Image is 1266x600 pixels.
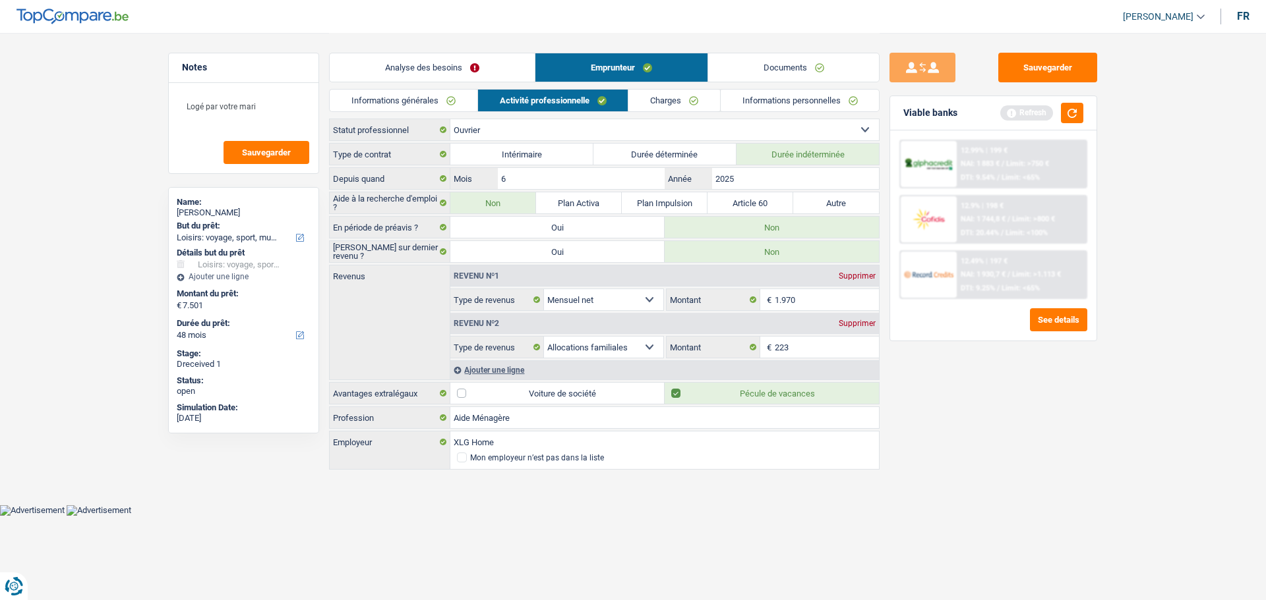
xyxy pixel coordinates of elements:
label: Type de contrat [330,144,450,165]
div: Dreceived 1 [177,359,311,369]
label: Statut professionnel [330,119,450,140]
button: Sauvegarder [224,141,309,164]
label: Non [665,241,879,262]
label: Pécule de vacances [665,383,879,404]
span: / [997,173,1000,182]
span: [PERSON_NAME] [1123,11,1193,22]
label: Autre [793,192,879,213]
span: / [997,284,1000,292]
label: Non [450,192,536,213]
label: Oui [450,217,665,238]
label: Plan Impulsion [622,192,708,213]
div: Simulation Date: [177,402,311,413]
img: TopCompare Logo [16,9,129,24]
span: / [1008,215,1010,223]
button: See details [1030,308,1087,331]
button: Sauvegarder [998,53,1097,82]
label: Type de revenus [450,289,544,310]
label: Mois [450,168,497,189]
span: / [1002,159,1004,168]
div: Mon employeur n’est pas dans la liste [470,454,604,462]
span: NAI: 1 883 € [961,159,1000,168]
div: Stage: [177,348,311,359]
span: DTI: 20.44% [961,229,999,237]
img: AlphaCredit [904,157,953,172]
span: / [1001,229,1004,237]
span: Limit: >800 € [1012,215,1055,223]
a: Emprunteur [535,53,708,82]
a: Informations personnelles [721,90,880,111]
span: Sauvegarder [242,148,291,157]
label: [PERSON_NAME] sur dernier revenu ? [330,241,450,262]
label: Oui [450,241,665,262]
div: [PERSON_NAME] [177,207,311,218]
div: 12.49% | 197 € [961,257,1008,265]
img: Record Credits [904,262,953,286]
input: MM [498,168,665,189]
div: fr [1237,10,1250,22]
label: Durée du prêt: [177,318,308,329]
div: Ajouter une ligne [450,360,879,379]
label: Durée déterminée [593,144,737,165]
div: Revenu nº1 [450,272,502,280]
img: Cofidis [904,207,953,231]
div: Status: [177,375,311,386]
div: [DATE] [177,413,311,423]
div: 12.99% | 199 € [961,146,1008,155]
label: En période de préavis ? [330,217,450,238]
span: € [760,289,775,310]
div: Revenu nº2 [450,319,502,327]
span: DTI: 9.54% [961,173,995,182]
label: Aide à la recherche d'emploi ? [330,192,450,213]
div: open [177,386,311,396]
input: AAAA [712,168,879,189]
span: Limit: <100% [1006,229,1048,237]
img: Advertisement [67,505,131,516]
label: Montant [667,337,760,358]
a: [PERSON_NAME] [1112,6,1205,28]
span: Limit: >750 € [1006,159,1049,168]
label: But du prêt: [177,221,308,231]
label: Plan Activa [536,192,622,213]
a: Analyse des besoins [330,53,535,82]
label: Employeur [330,431,450,452]
div: Supprimer [835,272,879,280]
input: Cherchez votre employeur [450,431,879,452]
span: / [1008,270,1010,279]
span: € [760,337,775,358]
div: Refresh [1000,105,1053,120]
label: Année [665,168,711,189]
span: NAI: 1 930,7 € [961,270,1006,279]
div: Supprimer [835,319,879,327]
label: Montant du prêt: [177,288,308,299]
label: Non [665,217,879,238]
label: Type de revenus [450,337,544,358]
label: Intérimaire [450,144,593,165]
label: Avantages extralégaux [330,383,450,404]
label: Montant [667,289,760,310]
label: Voiture de société [450,383,665,404]
span: Limit: >1.113 € [1012,270,1061,279]
div: Name: [177,197,311,207]
label: Depuis quand [330,168,450,189]
h5: Notes [182,62,305,73]
div: 12.9% | 198 € [961,202,1004,210]
label: Article 60 [708,192,793,213]
a: Documents [708,53,880,82]
span: DTI: 9.25% [961,284,995,292]
div: Viable banks [903,107,957,119]
span: € [177,300,181,311]
label: Profession [330,407,450,428]
div: Ajouter une ligne [177,272,311,281]
a: Activité professionnelle [478,90,628,111]
span: NAI: 1 744,8 € [961,215,1006,223]
label: Durée indéterminée [737,144,880,165]
a: Charges [628,90,720,111]
label: Revenus [330,265,450,281]
span: Limit: <65% [1002,173,1040,182]
a: Informations générales [330,90,477,111]
span: Limit: <65% [1002,284,1040,292]
div: Détails but du prêt [177,248,311,258]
